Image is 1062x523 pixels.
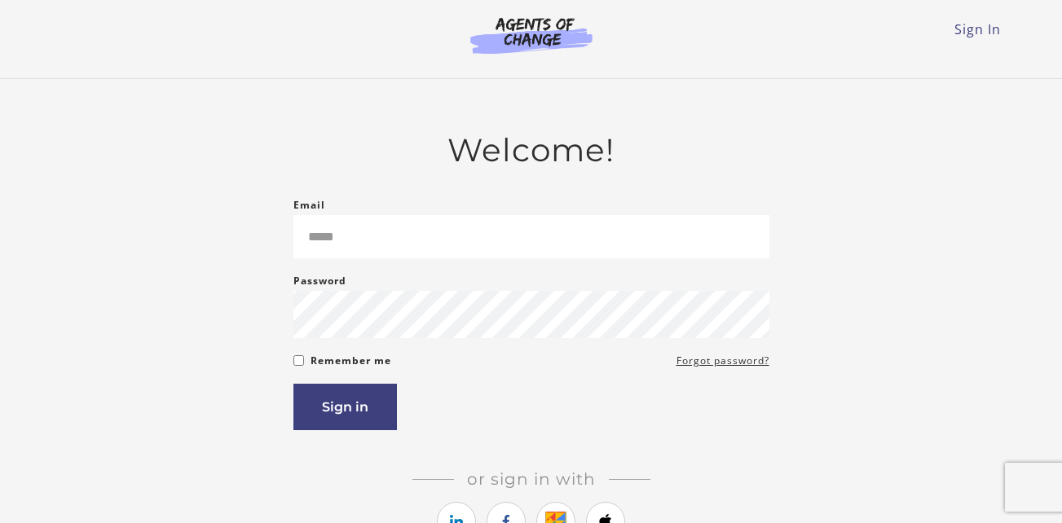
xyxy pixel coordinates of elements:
a: Sign In [954,20,1001,38]
img: Agents of Change Logo [453,16,610,54]
label: Email [293,196,325,215]
label: Remember me [311,351,391,371]
a: Forgot password? [676,351,769,371]
h2: Welcome! [293,131,769,169]
button: Sign in [293,384,397,430]
span: Or sign in with [454,469,609,489]
label: Password [293,271,346,291]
